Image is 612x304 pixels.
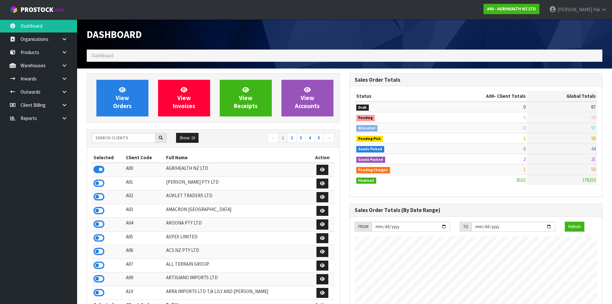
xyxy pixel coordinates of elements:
[164,286,310,300] td: ARRA IMPORTS LTD T/A LILY AND [PERSON_NAME]
[164,190,310,204] td: AUKLET TRADERS LTD
[356,125,378,132] span: Allocated
[281,80,333,116] a: ViewAccounts
[164,177,310,190] td: [PERSON_NAME] PTY LTD
[523,156,526,162] span: 2
[234,86,258,110] span: View Receipts
[591,146,596,152] span: 44
[517,177,526,183] span: 8162
[87,28,142,41] span: Dashboard
[164,245,310,259] td: ACS NZ PTY LTD
[164,204,310,218] td: AMACRON [GEOGRAPHIC_DATA]
[356,178,377,184] span: Finalised
[523,166,526,172] span: 1
[593,6,600,13] span: Pak
[355,207,598,213] h3: Sales Order Totals (By Date Range)
[164,152,310,163] th: Full Name
[295,86,320,110] span: View Accounts
[164,218,310,232] td: AROONA PTY LTD
[287,133,297,143] a: 2
[314,133,324,143] a: 5
[487,6,536,12] strong: A00 - AGRIHEALTH NZ LTD
[96,80,148,116] a: ViewOrders
[10,5,18,14] img: cube-alt.png
[158,80,210,116] a: ViewInvoices
[591,125,596,131] span: 97
[355,222,372,232] div: FROM
[356,157,386,163] span: Goods Packed
[356,146,385,152] span: Goods Picked
[164,272,310,286] td: ARTIGIANO IMPORTS LTD
[124,259,165,272] td: A07
[355,77,598,83] h3: Sales Order Totals
[124,152,165,163] th: Client Code
[124,286,165,300] td: A10
[124,204,165,218] td: A03
[523,104,526,110] span: 0
[356,115,375,121] span: Pending
[591,114,596,120] span: 16
[220,80,272,116] a: ViewReceipts
[591,135,596,141] span: 86
[483,4,539,14] a: A00 - AGRIHEALTH NZ LTD
[176,133,199,143] button: Show: 10
[591,166,596,172] span: 50
[92,152,124,163] th: Selected
[124,190,165,204] td: A02
[557,6,592,13] span: [PERSON_NAME]
[296,133,306,143] a: 3
[267,133,279,143] a: ←
[92,52,113,59] span: Dashboard
[278,133,288,143] a: 1
[164,259,310,272] td: ALL TERRAIN GROUP
[523,146,526,152] span: 0
[124,218,165,232] td: A04
[486,93,494,99] span: A00
[124,163,165,177] td: A00
[124,272,165,286] td: A09
[55,7,65,13] small: WMS
[591,156,596,162] span: 21
[356,136,383,142] span: Pending Pick
[523,135,526,141] span: 1
[435,91,527,101] th: - Client Totals
[305,133,315,143] a: 4
[460,222,472,232] div: TO
[164,231,310,245] td: ASPEX LIMITED
[582,177,596,183] span: 378210
[323,133,334,143] a: →
[565,222,584,232] button: Refresh
[124,245,165,259] td: A06
[113,86,132,110] span: View Orders
[92,133,155,143] input: Search clients
[164,163,310,177] td: AGRIHEALTH NZ LTD
[356,105,369,111] span: Draft
[527,91,597,101] th: Global Totals
[124,177,165,190] td: A01
[523,114,526,120] span: 0
[523,125,526,131] span: 0
[310,152,335,163] th: Action
[173,86,195,110] span: View Invoices
[218,133,335,144] nav: Page navigation
[124,231,165,245] td: A05
[591,104,596,110] span: 87
[356,167,390,173] span: Pending Charges
[21,5,53,14] span: ProStock
[355,91,435,101] th: Status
